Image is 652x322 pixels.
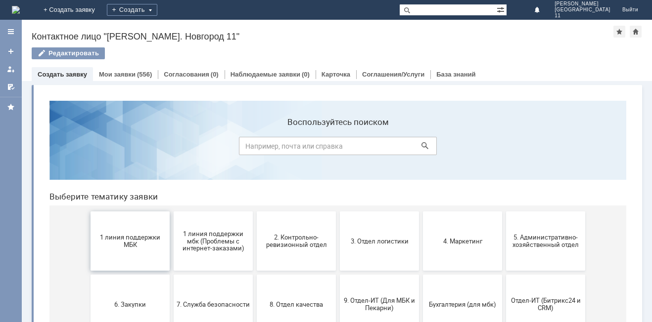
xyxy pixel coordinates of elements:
[218,141,291,156] span: 2. Контрольно-ревизионный отдел
[3,61,19,77] a: Мои заявки
[301,267,374,282] span: Это соглашение не активно!
[467,141,541,156] span: 5. Административно-хозяйственный отдел
[384,263,458,285] span: [PERSON_NAME]. Услуги ИТ для МБК (оформляет L1)
[3,43,19,59] a: Создать заявку
[215,119,294,178] button: 2. Контрольно-ревизионный отдел
[49,182,128,241] button: 6. Закупки
[211,71,219,78] div: (0)
[135,207,208,215] span: 7. Служба безопасности
[107,4,157,16] div: Создать
[49,119,128,178] button: 1 линия поддержки МБК
[99,71,136,78] a: Мои заявки
[298,119,377,178] button: 3. Отдел логистики
[630,26,642,38] div: Сделать домашней страницей
[132,182,211,241] button: 7. Служба безопасности
[497,4,507,14] span: Расширенный поиск
[322,71,350,78] a: Карточка
[12,6,20,14] a: Перейти на домашнюю страницу
[381,182,461,241] button: Бухгалтерия (для мбк)
[135,271,208,278] span: Финансовый отдел
[555,13,610,19] span: 11
[164,71,209,78] a: Согласования
[465,245,544,304] button: не актуален
[613,26,625,38] div: Добавить в избранное
[218,271,291,278] span: Франчайзинг
[555,7,610,13] span: [GEOGRAPHIC_DATA]
[381,245,461,304] button: [PERSON_NAME]. Услуги ИТ для МБК (оформляет L1)
[132,245,211,304] button: Финансовый отдел
[301,204,374,219] span: 9. Отдел-ИТ (Для МБК и Пекарни)
[467,271,541,278] span: не актуален
[135,137,208,159] span: 1 линия поддержки мбк (Проблемы с интернет-заказами)
[384,207,458,215] span: Бухгалтерия (для мбк)
[197,24,395,34] label: Воспользуйтесь поиском
[52,207,125,215] span: 6. Закупки
[8,99,585,109] header: Выберите тематику заявки
[465,182,544,241] button: Отдел-ИТ (Битрикс24 и CRM)
[3,79,19,95] a: Мои согласования
[381,119,461,178] button: 4. Маркетинг
[231,71,300,78] a: Наблюдаемые заявки
[197,44,395,62] input: Например, почта или справка
[137,71,152,78] div: (556)
[555,1,610,7] span: [PERSON_NAME]
[218,207,291,215] span: 8. Отдел качества
[52,271,125,278] span: Отдел-ИТ (Офис)
[436,71,475,78] a: База знаний
[467,204,541,219] span: Отдел-ИТ (Битрикс24 и CRM)
[52,141,125,156] span: 1 линия поддержки МБК
[215,245,294,304] button: Франчайзинг
[38,71,87,78] a: Создать заявку
[362,71,424,78] a: Соглашения/Услуги
[302,71,310,78] div: (0)
[298,245,377,304] button: Это соглашение не активно!
[12,6,20,14] img: logo
[215,182,294,241] button: 8. Отдел качества
[465,119,544,178] button: 5. Административно-хозяйственный отдел
[132,119,211,178] button: 1 линия поддержки мбк (Проблемы с интернет-заказами)
[32,32,613,41] div: Контактное лицо "[PERSON_NAME]. Новгород 11"
[301,144,374,152] span: 3. Отдел логистики
[298,182,377,241] button: 9. Отдел-ИТ (Для МБК и Пекарни)
[49,245,128,304] button: Отдел-ИТ (Офис)
[384,144,458,152] span: 4. Маркетинг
